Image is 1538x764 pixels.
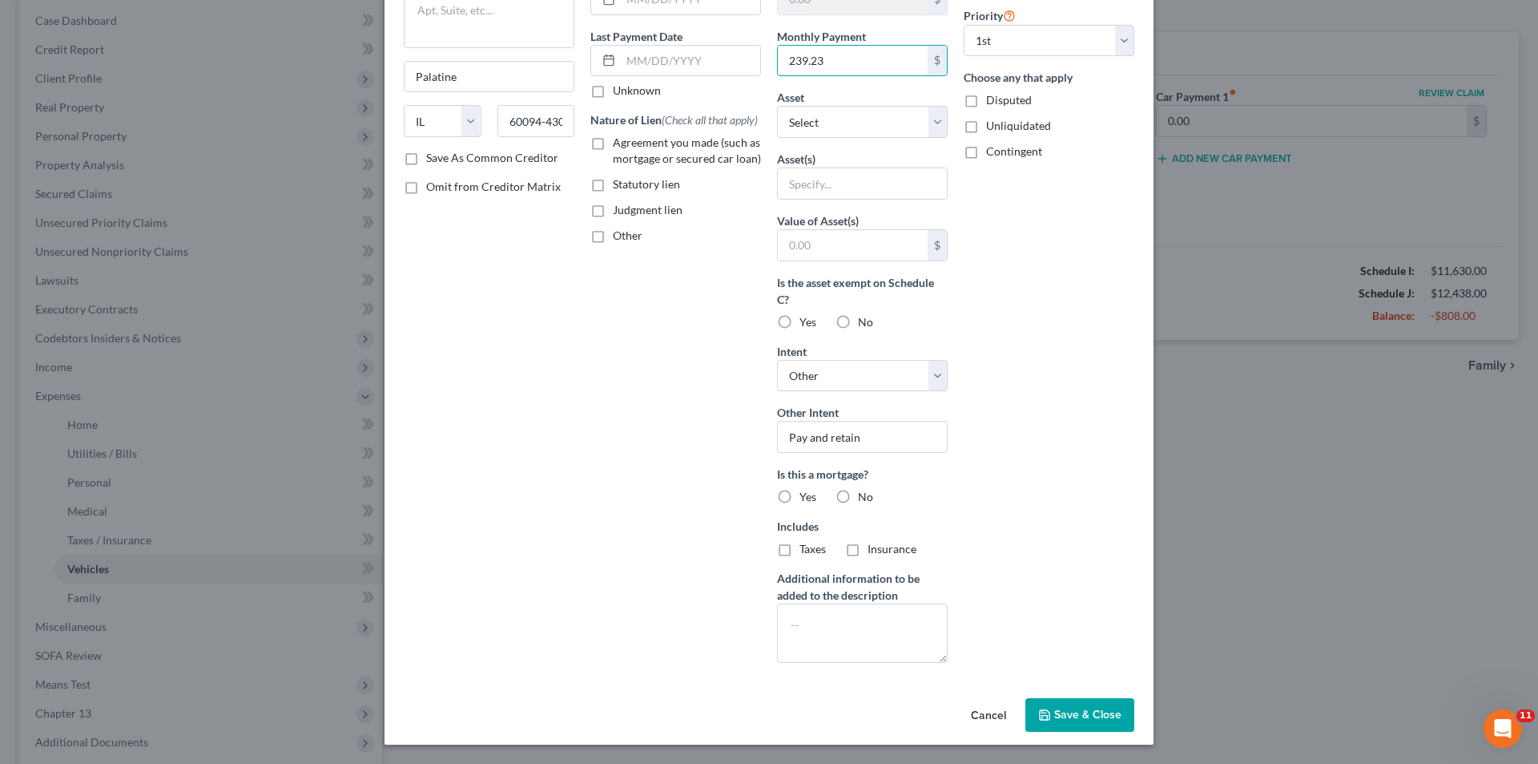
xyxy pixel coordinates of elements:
[777,518,948,535] label: Includes
[778,168,947,199] input: Specify...
[858,315,873,329] span: No
[1516,709,1535,722] span: 11
[613,203,682,216] span: Judgment lien
[777,28,866,45] label: Monthly Payment
[777,343,807,360] label: Intent
[986,119,1051,132] span: Unliquidated
[1484,709,1522,748] iframe: Intercom live chat
[777,404,839,421] label: Other Intent
[799,490,816,503] span: Yes
[777,151,815,168] label: Asset(s)
[868,542,916,556] span: Insurance
[964,69,1134,86] label: Choose any that apply
[928,230,947,261] div: $
[986,144,1042,158] span: Contingent
[964,6,1016,25] label: Priority
[590,111,758,128] label: Nature of Lien
[621,46,760,76] input: MM/DD/YYYY
[613,83,661,99] label: Unknown
[426,150,558,166] label: Save As Common Creditor
[858,490,873,503] span: No
[613,228,642,242] span: Other
[799,315,816,329] span: Yes
[777,466,948,483] label: Is this a mortgage?
[778,230,928,261] input: 0.00
[613,177,680,191] span: Statutory lien
[777,570,948,604] label: Additional information to be added to the description
[777,421,948,453] input: Specify...
[590,28,682,45] label: Last Payment Date
[986,93,1032,107] span: Disputed
[613,135,761,165] span: Agreement you made (such as mortgage or secured car loan)
[1054,708,1121,722] span: Save & Close
[958,700,1019,732] button: Cancel
[662,113,758,127] span: (Check all that apply)
[426,180,561,193] span: Omit from Creditor Matrix
[405,62,574,92] input: Enter city...
[777,91,804,104] span: Asset
[778,46,928,76] input: 0.00
[799,542,826,556] span: Taxes
[928,46,947,76] div: $
[777,212,859,229] label: Value of Asset(s)
[1025,698,1134,732] button: Save & Close
[777,274,948,308] label: Is the asset exempt on Schedule C?
[497,105,575,137] input: Enter zip...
